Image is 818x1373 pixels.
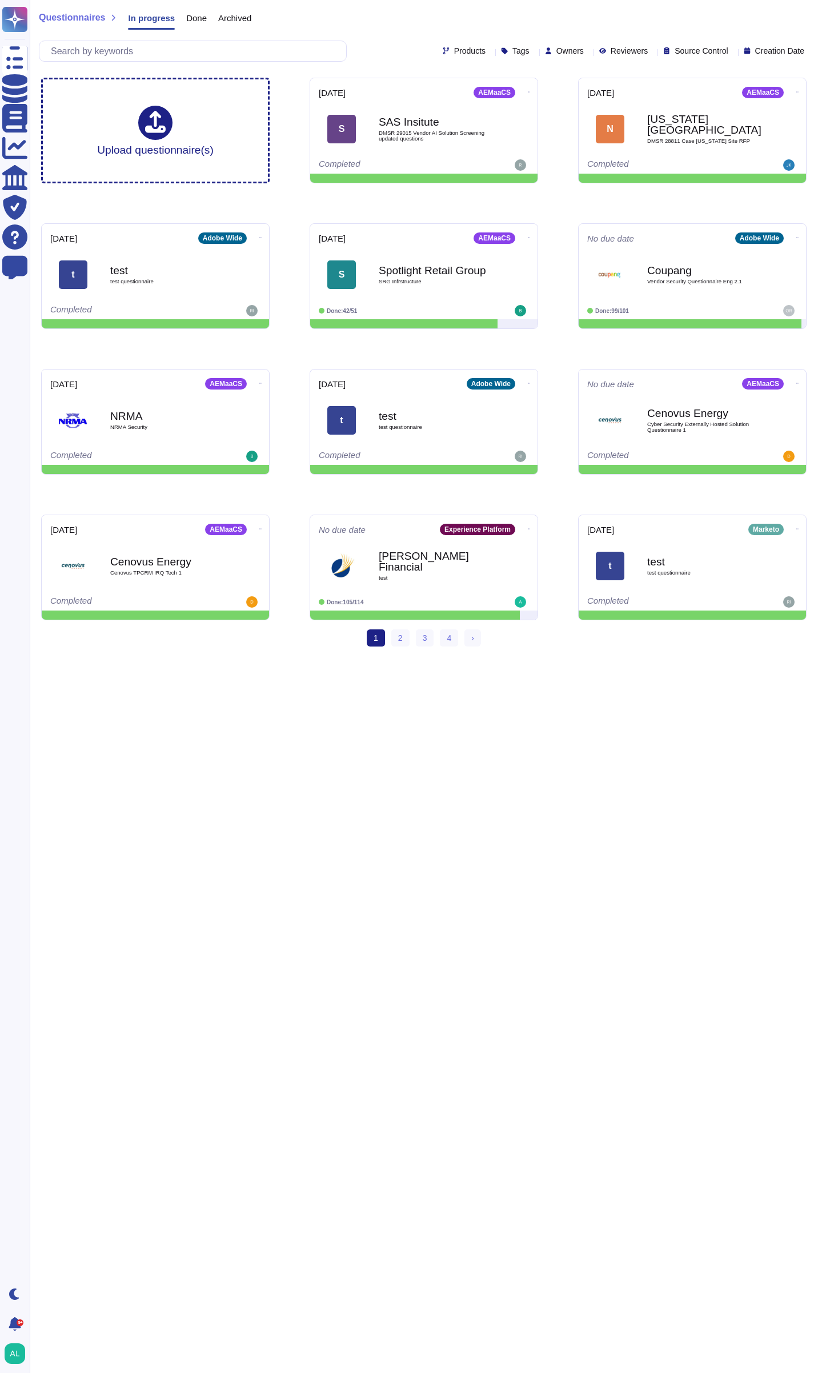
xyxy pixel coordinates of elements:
[647,570,761,576] span: test questionnaire
[186,14,207,22] span: Done
[596,552,624,580] div: t
[515,159,526,171] img: user
[755,47,804,55] span: Creation Date
[512,47,530,55] span: Tags
[474,87,515,98] div: AEMaaCS
[748,524,784,535] div: Marketo
[45,41,346,61] input: Search by keywords
[379,551,493,572] b: [PERSON_NAME] Financial
[246,451,258,462] img: user
[515,596,526,608] img: user
[198,232,247,244] div: Adobe Wide
[110,570,224,576] span: Cenovus TPCRM IRQ Tech 1
[587,596,727,608] div: Completed
[319,525,366,534] span: No due date
[596,115,624,143] div: N
[587,525,614,534] span: [DATE]
[391,629,410,647] a: 2
[39,13,105,22] span: Questionnaires
[17,1319,23,1326] div: 9+
[596,260,624,289] img: Logo
[319,451,459,462] div: Completed
[319,89,346,97] span: [DATE]
[611,47,648,55] span: Reviewers
[246,596,258,608] img: user
[97,106,214,155] div: Upload questionnaire(s)
[515,305,526,316] img: user
[587,89,614,97] span: [DATE]
[647,279,761,284] span: Vendor Security Questionnaire Eng 2.1
[587,380,634,388] span: No due date
[742,87,784,98] div: AEMaaCS
[647,408,761,419] b: Cenovus Energy
[379,117,493,127] b: SAS Insitute
[556,47,584,55] span: Owners
[327,260,356,289] div: S
[440,524,515,535] div: Experience Platform
[327,406,356,435] div: t
[675,47,728,55] span: Source Control
[471,633,474,643] span: ›
[50,305,190,316] div: Completed
[595,308,629,314] span: Done: 99/101
[327,552,356,580] img: Logo
[416,629,434,647] a: 3
[742,378,784,390] div: AEMaaCS
[50,525,77,534] span: [DATE]
[59,406,87,435] img: Logo
[474,232,515,244] div: AEMaaCS
[319,234,346,243] span: [DATE]
[50,234,77,243] span: [DATE]
[50,380,77,388] span: [DATE]
[128,14,175,22] span: In progress
[205,378,247,390] div: AEMaaCS
[110,424,224,430] span: NRMA Security
[379,130,493,141] span: DMSR 29015 Vendor AI Solution Screening updated questions
[467,378,515,390] div: Adobe Wide
[440,629,458,647] a: 4
[783,159,795,171] img: user
[2,1341,33,1366] button: user
[367,629,385,647] span: 1
[783,451,795,462] img: user
[647,421,761,432] span: Cyber Security Externally Hosted Solution Questionnaire 1
[587,234,634,243] span: No due date
[379,424,493,430] span: test questionnaire
[587,159,727,171] div: Completed
[319,380,346,388] span: [DATE]
[647,138,761,144] span: DMSR 28811 Case [US_STATE] Site RFP
[110,279,224,284] span: test questionnaire
[783,596,795,608] img: user
[59,552,87,580] img: Logo
[783,305,795,316] img: user
[246,305,258,316] img: user
[379,279,493,284] span: SRG Infrstructure
[515,451,526,462] img: user
[587,451,727,462] div: Completed
[327,308,357,314] span: Done: 42/51
[647,114,761,135] b: [US_STATE][GEOGRAPHIC_DATA]
[327,115,356,143] div: S
[59,260,87,289] div: t
[110,556,224,567] b: Cenovus Energy
[379,265,493,276] b: Spotlight Retail Group
[5,1343,25,1364] img: user
[379,575,493,581] span: test
[50,596,190,608] div: Completed
[205,524,247,535] div: AEMaaCS
[647,556,761,567] b: test
[110,411,224,421] b: NRMA
[110,265,224,276] b: test
[735,232,784,244] div: Adobe Wide
[50,451,190,462] div: Completed
[319,159,459,171] div: Completed
[379,411,493,421] b: test
[327,599,364,605] span: Done: 105/114
[647,265,761,276] b: Coupang
[454,47,486,55] span: Products
[596,406,624,435] img: Logo
[218,14,251,22] span: Archived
